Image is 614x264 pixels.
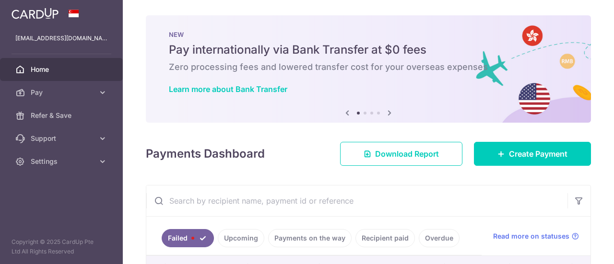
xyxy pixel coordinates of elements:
[31,88,94,97] span: Pay
[31,157,94,166] span: Settings
[169,42,568,57] h5: Pay internationally via Bank Transfer at $0 fees
[31,65,94,74] span: Home
[169,84,287,94] a: Learn more about Bank Transfer
[218,229,264,247] a: Upcoming
[146,145,265,162] h4: Payments Dashboard
[146,185,567,216] input: Search by recipient name, payment id or reference
[12,8,59,19] img: CardUp
[169,61,568,73] h6: Zero processing fees and lowered transfer cost for your overseas expenses
[493,231,569,241] span: Read more on statuses
[31,111,94,120] span: Refer & Save
[340,142,462,166] a: Download Report
[268,229,352,247] a: Payments on the way
[419,229,460,247] a: Overdue
[162,229,214,247] a: Failed
[493,231,579,241] a: Read more on statuses
[375,148,439,160] span: Download Report
[146,15,591,123] img: Bank transfer banner
[509,148,567,160] span: Create Payment
[355,229,415,247] a: Recipient paid
[474,142,591,166] a: Create Payment
[15,34,107,43] p: [EMAIL_ADDRESS][DOMAIN_NAME]
[169,31,568,38] p: NEW
[31,134,94,143] span: Support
